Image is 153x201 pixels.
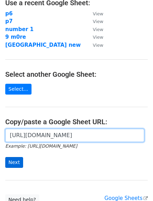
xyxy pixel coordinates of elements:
[86,18,103,24] a: View
[86,26,103,32] a: View
[5,10,13,17] a: p6
[5,118,148,126] h4: Copy/paste a Google Sheet URL:
[93,27,103,32] small: View
[118,167,153,201] iframe: Chat Widget
[93,35,103,40] small: View
[5,84,32,95] a: Select...
[93,43,103,48] small: View
[5,143,77,149] small: Example: [URL][DOMAIN_NAME]
[5,34,26,40] a: 9 m0re
[86,34,103,40] a: View
[5,70,148,79] h4: Select another Google Sheet:
[5,129,144,142] input: Paste your Google Sheet URL here
[5,42,81,48] a: [GEOGRAPHIC_DATA] new
[93,11,103,16] small: View
[5,26,34,32] a: number 1
[93,19,103,24] small: View
[5,157,23,168] input: Next
[5,18,13,24] a: p7
[86,42,103,48] a: View
[86,10,103,17] a: View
